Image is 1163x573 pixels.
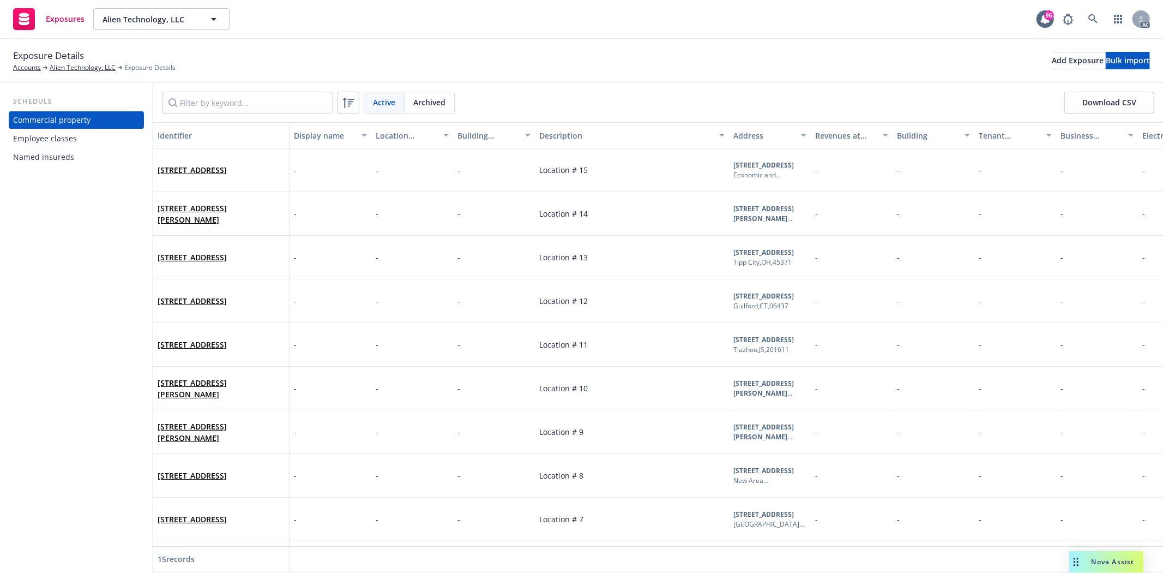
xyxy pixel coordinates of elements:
div: New Area [GEOGRAPHIC_DATA] [733,476,806,486]
b: [STREET_ADDRESS] [733,510,794,519]
span: - [1142,339,1145,350]
a: [STREET_ADDRESS][PERSON_NAME] [158,203,227,225]
span: [STREET_ADDRESS] [158,470,227,481]
div: Add Exposure [1052,52,1104,69]
span: - [457,470,460,481]
span: [STREET_ADDRESS] [158,339,227,350]
a: Report a Bug [1057,8,1079,30]
div: Location number [376,130,437,141]
a: [STREET_ADDRESS] [158,252,227,262]
span: [STREET_ADDRESS] [158,252,227,263]
span: Archived [413,97,445,108]
span: - [979,383,981,393]
span: - [1142,252,1145,262]
a: [STREET_ADDRESS][PERSON_NAME] [158,378,227,399]
div: Named insureds [13,148,74,166]
div: Description [539,130,713,141]
b: [STREET_ADDRESS] [733,466,794,475]
span: Location # 12 [539,296,588,306]
span: - [1142,470,1145,481]
a: Commercial property [9,111,144,129]
span: - [1060,252,1063,262]
span: - [294,426,297,438]
b: [STREET_ADDRESS] [733,248,794,257]
span: - [1142,208,1145,219]
span: - [457,252,460,262]
span: Location # 15 [539,165,588,175]
div: [GEOGRAPHIC_DATA] [GEOGRAPHIC_DATA] [733,520,806,529]
span: - [897,296,900,306]
span: - [1060,208,1063,219]
div: 96 [1044,10,1054,20]
a: [STREET_ADDRESS] [158,296,227,306]
span: - [294,339,297,350]
span: - [897,427,900,437]
span: - [1060,165,1063,175]
button: Alien Technology, LLC [93,8,230,30]
div: Drag to move [1069,551,1083,573]
span: - [1060,470,1063,481]
span: Location # 11 [539,339,588,350]
button: Business personal property (BPP) [1056,122,1138,148]
span: - [979,296,981,306]
button: Revenues at location [811,122,893,148]
button: Building number [453,122,535,148]
div: Revenues at location [815,130,876,141]
b: [STREET_ADDRESS] [733,291,794,301]
div: Schedule [9,96,144,107]
span: - [1060,296,1063,306]
span: Exposures [46,15,85,23]
span: [STREET_ADDRESS][PERSON_NAME] [158,202,285,225]
span: - [979,339,981,350]
b: [STREET_ADDRESS] [733,160,794,170]
a: Search [1082,8,1104,30]
span: - [294,295,297,307]
span: - [457,165,460,175]
span: - [376,252,378,262]
span: - [1060,339,1063,350]
span: - [1142,383,1145,393]
div: Building [897,130,958,141]
button: Nova Assist [1069,551,1143,573]
b: [STREET_ADDRESS][PERSON_NAME] [733,422,794,441]
span: [STREET_ADDRESS][PERSON_NAME] [158,377,285,400]
span: Exposure Details [124,63,176,73]
span: Exposure Details [13,49,84,63]
span: - [979,252,981,262]
span: - [815,339,818,350]
div: Address [733,130,794,141]
span: - [1060,514,1063,524]
button: Download CSV [1064,92,1154,114]
span: Location # 10 [539,383,588,393]
span: - [1060,383,1063,393]
span: Location # 9 [539,427,583,437]
span: - [457,208,460,219]
a: [STREET_ADDRESS] [158,470,227,481]
button: Identifier [153,122,290,148]
div: Identifier [158,130,285,141]
span: [STREET_ADDRESS] [158,164,227,176]
button: Description [535,122,729,148]
span: - [1142,296,1145,306]
span: - [897,514,900,524]
span: [STREET_ADDRESS] [158,514,227,525]
a: Exposures [9,4,89,34]
span: - [294,208,297,219]
span: - [897,383,900,393]
a: Switch app [1107,8,1129,30]
a: Employee classes [9,130,144,147]
button: Address [729,122,811,148]
div: Building number [457,130,519,141]
span: - [376,165,378,175]
button: Bulk import [1106,52,1150,69]
b: [STREET_ADDRESS][PERSON_NAME] [733,204,794,223]
span: - [294,252,297,263]
span: - [294,514,297,525]
span: - [457,339,460,350]
a: [STREET_ADDRESS] [158,514,227,524]
span: Location # 8 [539,470,583,481]
span: - [376,296,378,306]
span: - [294,164,297,176]
button: Display name [290,122,371,148]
